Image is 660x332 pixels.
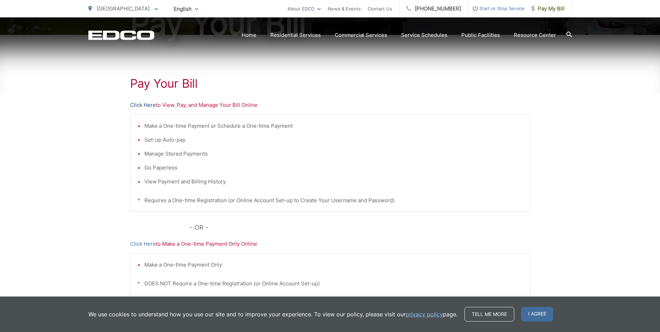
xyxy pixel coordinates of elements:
[287,5,321,13] a: About EDCO
[144,150,523,158] li: Manage Stored Payments
[168,3,204,15] span: English
[270,31,321,39] a: Residential Services
[514,31,556,39] a: Resource Center
[130,77,530,90] h1: Pay Your Bill
[130,101,156,109] a: Click Here
[130,240,156,248] a: Click Here
[190,222,530,233] p: - OR -
[521,307,553,322] span: I agree
[328,5,361,13] a: News & Events
[368,5,392,13] a: Contact Us
[137,196,523,205] p: * Requires a One-time Registration (or Online Account Set-up to Create Your Username and Password)
[130,101,530,109] p: to View, Pay, and Manage Your Bill Online
[144,177,523,186] li: View Payment and Billing History
[144,122,523,130] li: Make a One-time Payment or Schedule a One-time Payment
[88,310,458,318] p: We use cookies to understand how you use our site and to improve your experience. To view our pol...
[461,31,500,39] a: Public Facilities
[532,5,565,13] span: Pay My Bill
[406,310,443,318] a: privacy policy
[401,31,447,39] a: Service Schedules
[137,279,523,288] p: * DOES NOT Require a One-time Registration (or Online Account Set-up)
[88,30,154,40] a: EDCD logo. Return to the homepage.
[144,261,523,269] li: Make a One-time Payment Only
[242,31,256,39] a: Home
[97,5,150,12] span: [GEOGRAPHIC_DATA]
[144,136,523,144] li: Set-up Auto-pay
[335,31,387,39] a: Commercial Services
[464,307,514,322] a: Tell me more
[130,240,530,248] p: to Make a One-time Payment Only Online
[144,164,523,172] li: Go Paperless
